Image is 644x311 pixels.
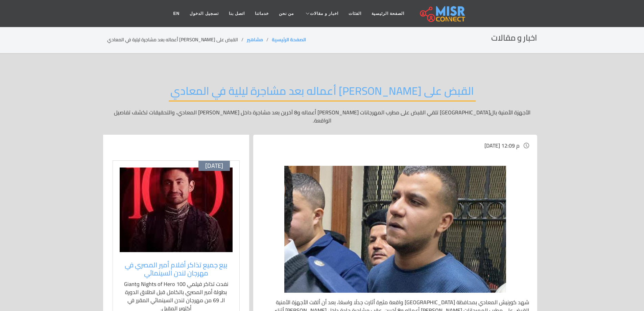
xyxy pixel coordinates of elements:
a: EN [168,7,185,20]
a: الصفحة الرئيسية [272,35,306,44]
a: اتصل بنا [224,7,250,20]
a: تسجيل الدخول [185,7,223,20]
a: مشاهير [247,35,263,44]
img: القبض على عصام صاصا ومدير أعماله بعد مشاجرة داخل ملهى ليلي بالمعادي [284,166,506,293]
span: [DATE] [205,162,223,170]
a: خدماتنا [250,7,274,20]
li: القبض على [PERSON_NAME] أعماله بعد مشاجرة ليلية في المعادي [107,36,247,43]
a: اخبار و مقالات [299,7,343,20]
span: [DATE] 12:09 م [484,140,520,151]
a: الفئات [343,7,366,20]
h2: اخبار و مقالات [491,33,537,43]
a: من نحن [274,7,299,20]
h2: القبض على [PERSON_NAME] أعماله بعد مشاجرة ليلية في المعادي [169,84,476,102]
img: النجم أمير المصري يحقق إقبالاً كبيراً في مهرجان لندن السينمائي [120,168,233,252]
span: اخبار و مقالات [310,10,338,17]
a: الصفحة الرئيسية [366,7,409,20]
a: بيع جميع تذاكر أفلام أمير المصري في مهرجان لندن السينمائي [123,261,229,277]
p: الأجهزة الأمنية بال[GEOGRAPHIC_DATA] تلقي القبض على مطرب المهرجانات [PERSON_NAME] أعماله و8 آخرين... [107,108,537,125]
img: main.misr_connect [420,5,465,22]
